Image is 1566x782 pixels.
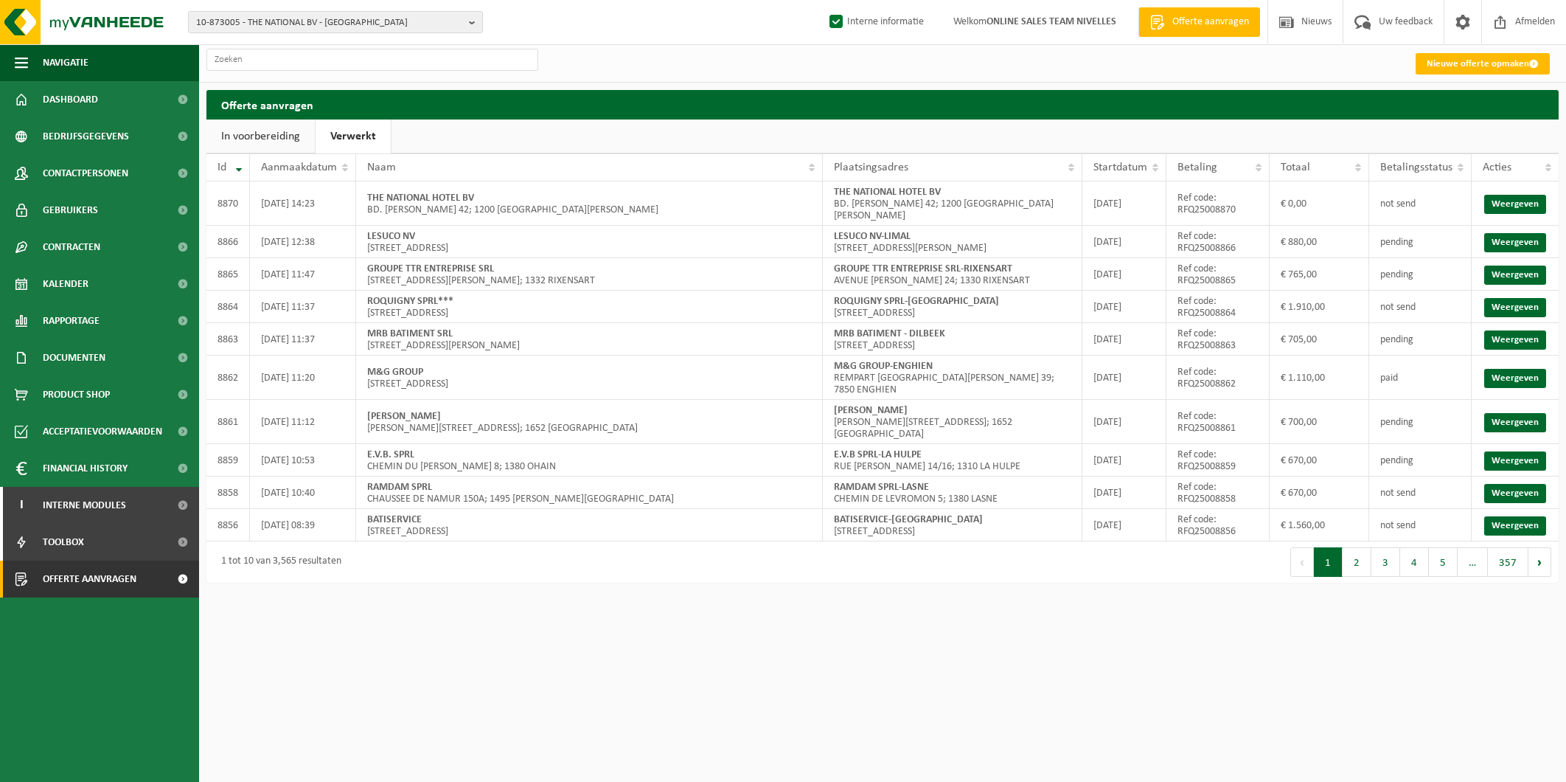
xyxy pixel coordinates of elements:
span: not send [1380,198,1416,210]
input: Zoeken [206,49,538,71]
td: [DATE] 14:23 [250,181,356,226]
td: Ref code: RFQ25008862 [1166,356,1269,400]
td: [STREET_ADDRESS] [823,509,1082,541]
span: Betaling [1177,162,1217,173]
a: Verwerkt [316,120,391,153]
button: 357 [1488,547,1528,577]
strong: M&G GROUP [367,367,423,378]
td: 8870 [206,181,250,226]
strong: BATISERVICE [367,514,422,525]
td: [DATE] [1082,444,1167,477]
td: € 880,00 [1270,226,1369,258]
td: € 705,00 [1270,323,1369,356]
strong: MRB BATIMENT SRL [367,328,453,339]
span: Plaatsingsadres [834,162,908,173]
span: Startdatum [1093,162,1147,173]
td: Ref code: RFQ25008856 [1166,509,1269,541]
a: Weergeven [1484,233,1546,252]
td: [STREET_ADDRESS] [823,291,1082,323]
span: Contactpersonen [43,155,128,192]
a: Weergeven [1484,516,1546,536]
td: Ref code: RFQ25008859 [1166,444,1269,477]
a: Weergeven [1484,413,1546,432]
span: … [1458,547,1488,577]
td: Ref code: RFQ25008861 [1166,400,1269,444]
strong: LESUCO NV [367,231,415,242]
td: € 765,00 [1270,258,1369,291]
td: [STREET_ADDRESS][PERSON_NAME]; 1332 RIXENSART [356,258,822,291]
h2: Offerte aanvragen [206,90,1559,119]
strong: GROUPE TTR ENTREPRISE SRL [367,263,494,274]
td: [STREET_ADDRESS] [356,291,822,323]
td: 8863 [206,323,250,356]
span: pending [1380,417,1413,428]
td: AVENUE [PERSON_NAME] 24; 1330 RIXENSART [823,258,1082,291]
td: [PERSON_NAME][STREET_ADDRESS]; 1652 [GEOGRAPHIC_DATA] [356,400,822,444]
td: [DATE] 12:38 [250,226,356,258]
td: € 670,00 [1270,477,1369,509]
td: RUE [PERSON_NAME] 14/16; 1310 LA HULPE [823,444,1082,477]
a: Weergeven [1484,298,1546,317]
strong: M&G GROUP-ENGHIEN [834,361,933,372]
a: Weergeven [1484,331,1546,350]
td: [DATE] [1082,291,1167,323]
td: € 1.910,00 [1270,291,1369,323]
span: pending [1380,237,1413,248]
span: Aanmaakdatum [261,162,337,173]
strong: THE NATIONAL HOTEL BV [834,187,941,198]
button: 1 [1314,547,1343,577]
button: Next [1528,547,1551,577]
span: Offerte aanvragen [1169,15,1253,30]
span: pending [1380,455,1413,466]
span: Naam [367,162,396,173]
strong: THE NATIONAL HOTEL BV [367,193,474,204]
td: CHEMIN DE LEVROMON 5; 1380 LASNE [823,477,1082,509]
td: [DATE] [1082,477,1167,509]
span: pending [1380,269,1413,280]
td: [DATE] [1082,181,1167,226]
strong: E.V.B. SPRL [367,449,414,460]
strong: RAMDAM SPRL [367,482,432,493]
a: In voorbereiding [206,120,315,153]
td: 8856 [206,509,250,541]
a: Offerte aanvragen [1138,7,1260,37]
td: [DATE] 11:37 [250,291,356,323]
a: Weergeven [1484,266,1546,285]
span: 10-873005 - THE NATIONAL BV - [GEOGRAPHIC_DATA] [196,12,463,34]
span: not send [1380,520,1416,531]
td: 8866 [206,226,250,258]
button: 10-873005 - THE NATIONAL BV - [GEOGRAPHIC_DATA] [188,11,483,33]
td: € 0,00 [1270,181,1369,226]
span: Product Shop [43,376,110,413]
div: 1 tot 10 van 3,565 resultaten [214,549,341,575]
span: Acties [1483,162,1511,173]
td: 8858 [206,477,250,509]
span: Kalender [43,266,88,302]
td: € 1.110,00 [1270,356,1369,400]
td: CHAUSSEE DE NAMUR 150A; 1495 [PERSON_NAME][GEOGRAPHIC_DATA] [356,477,822,509]
td: 8864 [206,291,250,323]
span: pending [1380,334,1413,345]
td: [PERSON_NAME][STREET_ADDRESS]; 1652 [GEOGRAPHIC_DATA] [823,400,1082,444]
td: [STREET_ADDRESS] [356,356,822,400]
td: [DATE] [1082,400,1167,444]
strong: ROQUIGNY SPRL-[GEOGRAPHIC_DATA] [834,296,999,307]
td: 8861 [206,400,250,444]
td: [DATE] 10:53 [250,444,356,477]
td: [DATE] [1082,509,1167,541]
label: Interne informatie [826,11,924,33]
strong: [PERSON_NAME] [367,411,441,422]
span: Contracten [43,229,100,266]
strong: MRB BATIMENT - DILBEEK [834,328,945,339]
strong: ROQUIGNY SPRL*** [367,296,453,307]
span: not send [1380,488,1416,499]
td: Ref code: RFQ25008866 [1166,226,1269,258]
strong: ONLINE SALES TEAM NIVELLES [986,16,1116,27]
td: [DATE] 11:47 [250,258,356,291]
button: 2 [1343,547,1371,577]
span: Betalingsstatus [1380,162,1452,173]
td: REMPART [GEOGRAPHIC_DATA][PERSON_NAME] 39; 7850 ENGHIEN [823,356,1082,400]
span: Bedrijfsgegevens [43,118,129,155]
span: Interne modules [43,487,126,524]
span: Rapportage [43,302,100,339]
